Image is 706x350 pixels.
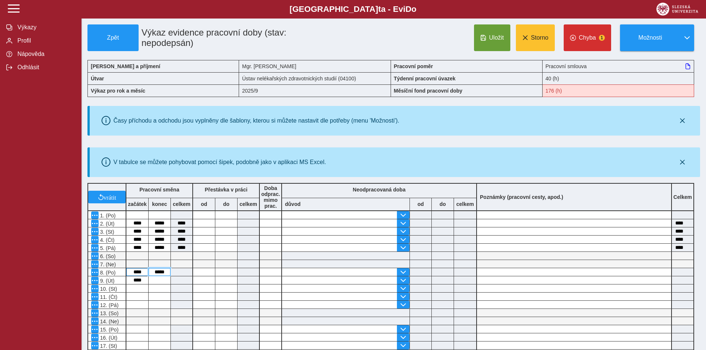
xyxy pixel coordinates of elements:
[99,310,119,316] span: 13. (So)
[99,319,119,324] span: 14. (Ne)
[139,187,179,193] b: Pracovní směna
[15,37,75,44] span: Profil
[673,194,692,200] b: Celkem
[620,24,680,51] button: Možnosti
[91,88,145,94] b: Výkaz pro rok a měsíc
[454,201,476,207] b: celkem
[285,201,301,207] b: důvod
[91,252,99,260] button: Menu
[91,211,99,219] button: Menu
[149,201,170,207] b: konec
[353,187,405,193] b: Neodpracovaná doba
[99,245,116,251] span: 5. (Pá)
[477,194,566,200] b: Poznámky (pracovní cesty, apod.)
[239,60,391,72] div: Mgr. [PERSON_NAME]
[543,84,694,97] div: Fond pracovní doby (176 h) a součet hodin (12:45 h) se neshodují!
[99,286,117,292] span: 10. (St)
[88,191,126,203] button: vrátit
[656,3,698,16] img: logo_web_su.png
[405,4,411,14] span: D
[394,88,463,94] b: Měsíční fond pracovní doby
[91,309,99,317] button: Menu
[474,24,510,51] button: Uložit
[91,76,104,81] b: Útvar
[91,301,99,309] button: Menu
[99,294,117,300] span: 11. (Čt)
[599,35,605,41] span: 1
[99,213,116,219] span: 1. (Po)
[113,159,326,166] div: V tabulce se můžete pohybovat pomocí šipek, podobně jako v aplikaci MS Excel.
[91,293,99,300] button: Menu
[239,84,391,97] div: 2025/9
[410,201,431,207] b: od
[261,185,280,209] b: Doba odprac. mimo prac.
[91,342,99,349] button: Menu
[394,76,456,81] b: Týdenní pracovní úvazek
[91,244,99,251] button: Menu
[215,201,237,207] b: do
[99,335,117,341] span: 16. (Út)
[394,63,433,69] b: Pracovní poměr
[91,220,99,227] button: Menu
[193,201,215,207] b: od
[543,60,694,72] div: Pracovní smlouva
[238,201,259,207] b: celkem
[139,24,343,51] h1: Výkaz evidence pracovní doby (stav: nepodepsán)
[378,4,381,14] span: t
[15,24,75,31] span: Výkazy
[126,201,148,207] b: začátek
[99,221,115,227] span: 2. (Út)
[531,34,548,41] span: Storno
[99,237,115,243] span: 4. (Čt)
[15,64,75,71] span: Odhlásit
[239,72,391,84] div: Ústav nelékařských zdravotnických studií (04100)
[432,201,454,207] b: do
[564,24,611,51] button: Chyba1
[99,327,119,333] span: 15. (Po)
[87,24,139,51] button: Zpět
[91,326,99,333] button: Menu
[91,63,160,69] b: [PERSON_NAME] a příjmení
[99,343,117,349] span: 17. (St)
[99,270,116,276] span: 8. (Po)
[104,194,116,200] span: vrátit
[91,269,99,276] button: Menu
[99,261,116,267] span: 7. (Ne)
[626,34,674,41] span: Možnosti
[15,51,75,57] span: Nápověda
[411,4,417,14] span: o
[91,34,135,41] span: Zpět
[22,4,684,14] b: [GEOGRAPHIC_DATA] a - Evi
[99,302,119,308] span: 12. (Pá)
[579,34,596,41] span: Chyba
[91,228,99,235] button: Menu
[113,117,400,124] div: Časy příchodu a odchodu jsou vyplněny dle šablony, kterou si můžete nastavit dle potřeby (menu 'M...
[91,334,99,341] button: Menu
[516,24,555,51] button: Storno
[91,277,99,284] button: Menu
[91,236,99,243] button: Menu
[99,278,115,284] span: 9. (Út)
[99,253,116,259] span: 6. (So)
[489,34,504,41] span: Uložit
[91,317,99,325] button: Menu
[99,229,114,235] span: 3. (St)
[205,187,247,193] b: Přestávka v práci
[543,72,694,84] div: 40 (h)
[91,260,99,268] button: Menu
[91,285,99,292] button: Menu
[171,201,192,207] b: celkem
